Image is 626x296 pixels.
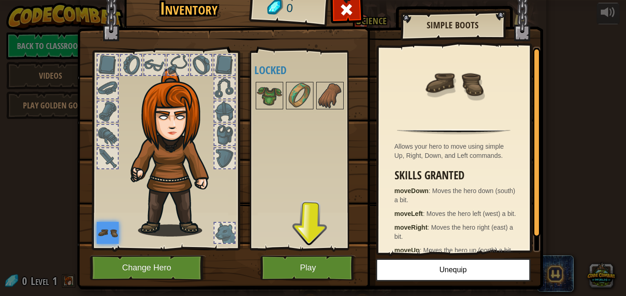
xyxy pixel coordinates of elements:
[126,68,225,237] img: hair_f2.png
[423,210,427,217] span: :
[90,255,206,280] button: Change Hero
[395,187,429,194] strong: moveDown
[395,224,428,231] strong: moveRight
[257,83,282,108] img: portrait.png
[395,187,516,204] span: Moves the hero down (south) a bit.
[395,247,420,254] strong: moveUp
[395,169,518,182] h3: Skills Granted
[397,129,510,135] img: hr.png
[376,258,531,281] button: Unequip
[395,210,423,217] strong: moveLeft
[395,224,513,240] span: Moves the hero right (east) a bit.
[423,247,513,254] span: Moves the hero up (north) a bit.
[427,210,516,217] span: Moves the hero left (west) a bit.
[424,54,483,113] img: portrait.png
[395,142,518,160] div: Allows your hero to move using simple Up, Right, Down, and Left commands.
[317,83,343,108] img: portrait.png
[428,224,431,231] span: :
[420,247,423,254] span: :
[260,255,356,280] button: Play
[428,187,432,194] span: :
[254,64,362,76] h4: Locked
[410,20,496,30] h2: Simple Boots
[97,222,119,244] img: portrait.png
[287,83,313,108] img: portrait.png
